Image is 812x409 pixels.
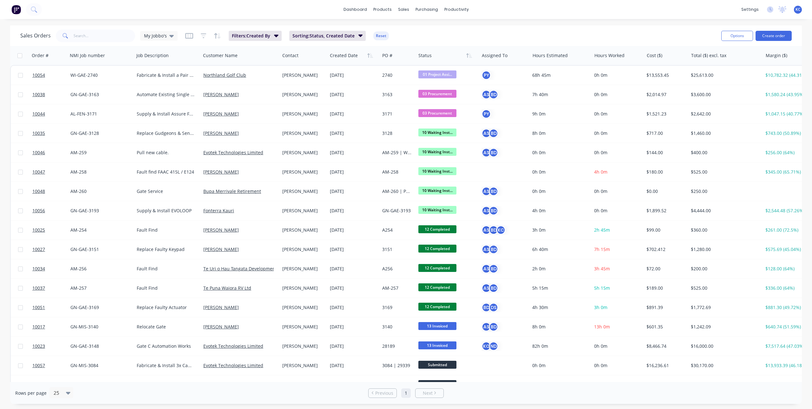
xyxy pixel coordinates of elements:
[203,304,239,310] a: [PERSON_NAME]
[382,343,412,349] div: 28189
[382,304,412,311] div: 3169
[232,33,270,39] span: Filters: Created By
[382,52,392,59] div: PO #
[382,91,412,98] div: 3163
[203,362,263,368] a: Evotek Technologies Limited
[32,66,70,85] a: 10054
[594,52,625,59] div: Hours Worked
[481,90,498,99] button: ASBD
[532,208,586,214] div: 4h 0m
[481,303,498,312] button: BDDS
[691,72,757,78] div: $25,613.00
[646,343,684,349] div: $8,466.74
[691,304,757,311] div: $1,772.69
[646,169,684,175] div: $180.00
[282,149,323,156] div: [PERSON_NAME]
[418,303,456,311] span: 12 Completed
[203,343,263,349] a: Evotek Technologies Limited
[282,246,323,253] div: [PERSON_NAME]
[32,169,45,175] span: 10047
[496,225,506,235] div: KC
[203,324,239,330] a: [PERSON_NAME]
[20,33,51,39] h1: Sales Orders
[70,227,129,233] div: AM-254
[382,208,412,214] div: GN-GAE-3193
[481,206,491,215] div: AS
[594,324,610,330] span: 13h 0m
[32,240,70,259] a: 10027
[382,130,412,136] div: 3128
[32,259,70,278] a: 10034
[482,52,507,59] div: Assigned To
[796,7,801,12] span: KC
[32,227,45,233] span: 10025
[330,149,377,156] div: [DATE]
[765,324,806,330] div: $640.74 (51.59%)
[489,341,498,351] div: ND
[765,266,806,272] div: $128.00 (64%)
[594,208,607,214] span: 0h 0m
[532,324,586,330] div: 8h 0m
[282,130,323,136] div: [PERSON_NAME]
[765,246,806,253] div: $575.69 (45.04%)
[532,227,586,233] div: 3h 0m
[418,52,432,59] div: Status
[137,72,195,78] div: Fabricate & Install a Pair of Automatic Solar Powered Swing Gates
[70,285,129,291] div: AM-257
[532,266,586,272] div: 2h 0m
[765,130,806,136] div: $743.00 (50.89%)
[32,298,70,317] a: 10051
[646,111,684,117] div: $1,521.23
[691,266,757,272] div: $200.00
[481,109,491,119] div: PY
[738,5,762,14] div: settings
[765,285,806,291] div: $336.00 (64%)
[32,52,49,59] div: Order #
[481,148,491,157] div: AS
[481,129,491,138] div: AS
[691,343,757,349] div: $16,000.00
[330,304,377,311] div: [DATE]
[481,70,491,80] div: PY
[765,304,806,311] div: $881.30 (49.72%)
[594,188,607,194] span: 0h 0m
[646,188,684,195] div: $0.00
[32,337,70,356] a: 10023
[691,91,757,98] div: $3,600.00
[382,227,412,233] div: A254
[594,130,607,136] span: 0h 0m
[282,169,323,175] div: [PERSON_NAME]
[32,285,45,291] span: 10037
[532,130,586,136] div: 8h 0m
[32,162,70,181] a: 10047
[395,5,412,14] div: sales
[382,188,412,195] div: AM-260 | PO243775
[282,227,323,233] div: [PERSON_NAME]
[382,246,412,253] div: 3151
[32,246,45,253] span: 10027
[292,33,355,39] span: Sorting: Status, Created Date
[70,52,105,59] div: NMI Job number
[370,5,395,14] div: products
[32,72,45,78] span: 10054
[646,227,684,233] div: $99.00
[481,187,491,196] div: AS
[289,31,366,41] button: Sorting:Status, Created Date
[533,52,568,59] div: Hours Estimated
[418,187,456,195] span: 10 Waiting Inst...
[32,324,45,330] span: 10017
[481,264,498,274] button: ASBD
[32,343,45,349] span: 10023
[766,52,787,59] div: Margin ($)
[137,266,195,272] div: Fault Find
[382,285,412,291] div: AM-257
[32,91,45,98] span: 10038
[481,206,498,215] button: ASBD
[137,324,195,330] div: Relocate Gate
[721,31,753,41] button: Options
[203,130,239,136] a: [PERSON_NAME]
[646,208,684,214] div: $1,899.52
[418,322,456,330] span: 13 Invoiced
[32,382,45,388] span: 10058
[203,91,239,97] a: [PERSON_NAME]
